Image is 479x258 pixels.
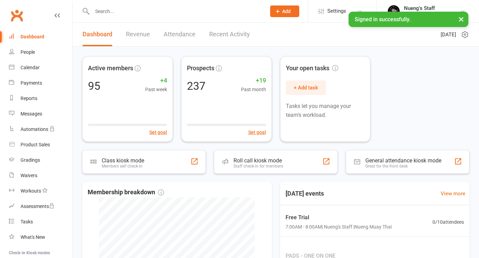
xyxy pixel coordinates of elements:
[145,86,167,93] span: Past week
[149,128,167,136] button: Set goal
[21,49,35,55] div: People
[441,30,456,39] span: [DATE]
[9,106,72,122] a: Messages
[365,164,441,169] div: Great for the front desk
[88,81,100,91] div: 95
[21,111,42,116] div: Messages
[9,214,72,230] a: Tasks
[404,5,441,11] div: Nueng's Staff
[164,23,196,46] a: Attendance
[88,187,164,197] span: Membership breakdown
[455,12,467,26] button: ×
[387,4,401,18] img: thumb_image1725410985.png
[280,187,329,200] h3: [DATE] events
[441,189,465,198] a: View more
[327,3,346,19] span: Settings
[9,168,72,183] a: Waivers
[8,7,25,24] a: Clubworx
[21,142,50,147] div: Product Sales
[21,204,54,209] div: Assessments
[21,188,41,194] div: Workouts
[286,223,392,231] span: 7:00AM - 8:00AM | Nueng's Staff | Nueng Muay Thai
[9,45,72,60] a: People
[83,23,112,46] a: Dashboard
[102,157,144,164] div: Class kiosk mode
[9,29,72,45] a: Dashboard
[21,157,40,163] div: Gradings
[282,9,291,14] span: Add
[21,34,44,39] div: Dashboard
[404,11,441,17] div: Nueng Muay Thai
[126,23,150,46] a: Revenue
[241,76,266,86] span: +19
[187,81,205,91] div: 237
[21,80,42,86] div: Payments
[21,173,37,178] div: Waivers
[9,75,72,91] a: Payments
[9,230,72,245] a: What's New
[9,183,72,199] a: Workouts
[234,164,283,169] div: Staff check-in for members
[9,137,72,152] a: Product Sales
[355,16,411,23] span: Signed in successfully.
[9,60,72,75] a: Calendar
[234,157,283,164] div: Roll call kiosk mode
[21,219,33,224] div: Tasks
[365,157,441,164] div: General attendance kiosk mode
[209,23,250,46] a: Recent Activity
[187,63,214,73] span: Prospects
[286,213,392,222] span: Free Trial
[286,102,365,119] p: Tasks let you manage your team's workload.
[9,199,72,214] a: Assessments
[241,86,266,93] span: Past month
[145,76,167,86] span: +4
[286,81,326,95] button: + Add task
[9,122,72,137] a: Automations
[102,164,144,169] div: Members self check-in
[432,218,464,225] span: 0 / 10 attendees
[21,65,40,70] div: Calendar
[9,91,72,106] a: Reports
[88,63,133,73] span: Active members
[21,234,45,240] div: What's New
[9,152,72,168] a: Gradings
[90,7,261,16] input: Search...
[21,126,48,132] div: Automations
[270,5,299,17] button: Add
[286,63,338,73] span: Your open tasks
[21,96,37,101] div: Reports
[248,128,266,136] button: Set goal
